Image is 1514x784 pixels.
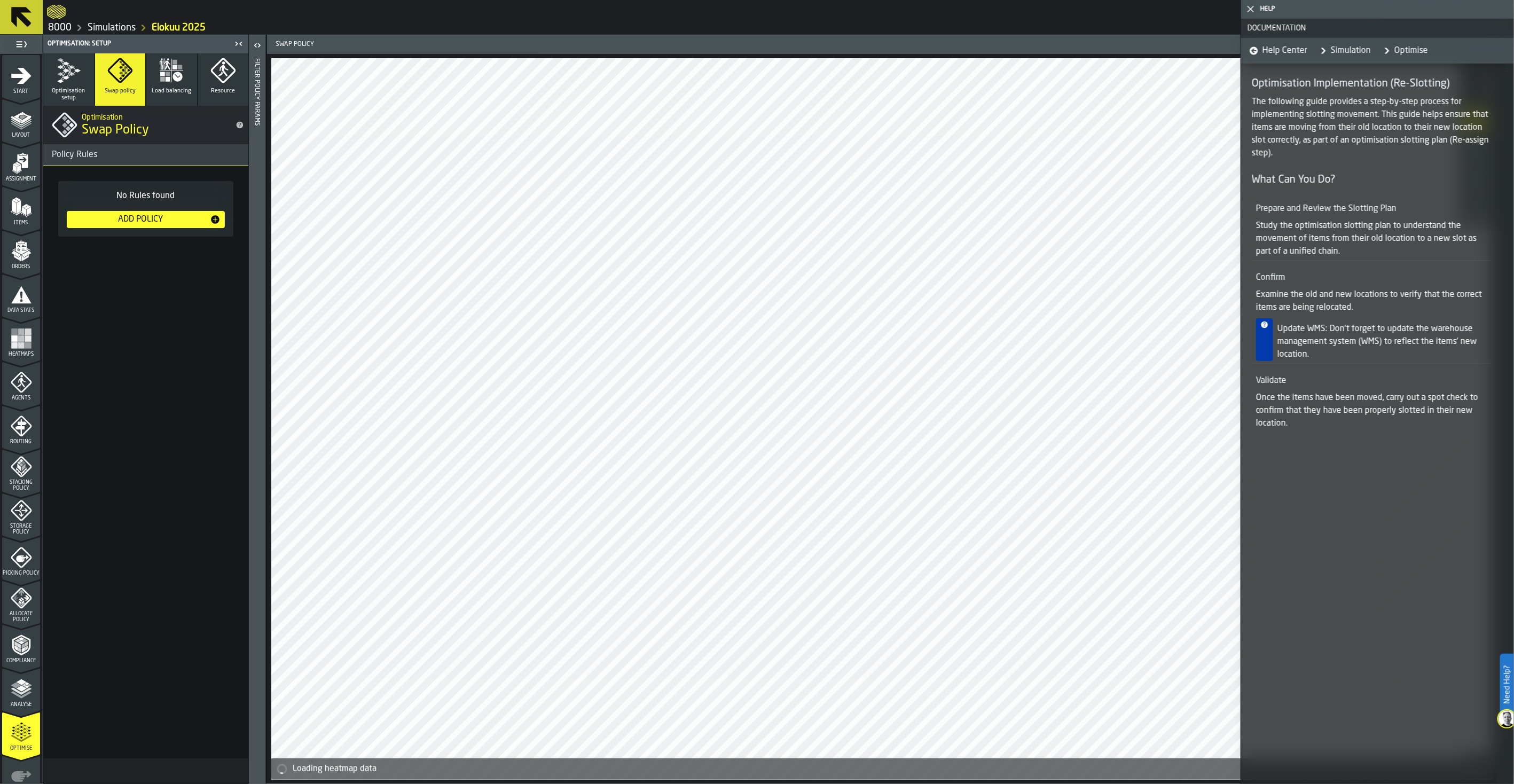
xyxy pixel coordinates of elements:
[211,88,235,95] span: Resource
[250,37,265,56] label: button-toggle-Open
[249,35,265,784] header: Filter Policy Params
[2,362,40,404] li: menu Agents
[2,523,40,535] span: Storage Policy
[67,190,225,202] div: No Rules found
[2,308,40,313] span: Data Stats
[2,220,40,226] span: Items
[43,106,248,144] div: title-Swap Policy
[293,763,1488,775] div: Loading heatmap data
[2,570,40,576] span: Picking Policy
[271,41,884,48] span: Swap policy
[105,88,136,95] span: Swap policy
[2,351,40,357] span: Heatmaps
[2,746,40,751] span: Optimise
[2,581,40,623] li: menu Allocate Policy
[88,22,136,34] a: link-to-/wh/i/b2e041e4-2753-4086-a82a-958e8abdd2c7
[2,132,40,138] span: Layout
[47,21,1510,34] nav: Breadcrumb
[2,668,40,711] li: menu Analyse
[43,144,248,166] h3: title-section-[object Object]
[2,37,40,52] label: button-toggle-Toggle Full Menu
[2,439,40,445] span: Routing
[1501,655,1513,715] label: Need Help?
[2,89,40,95] span: Start
[2,480,40,491] span: Stacking Policy
[2,395,40,401] span: Agents
[273,756,334,778] a: logo-header
[2,449,40,492] li: menu Stacking Policy
[2,318,40,360] li: menu Heatmaps
[2,405,40,448] li: menu Routing
[2,712,40,755] li: menu Optimise
[2,230,40,273] li: menu Orders
[82,111,227,122] h2: Sub Title
[2,493,40,536] li: menu Storage Policy
[254,56,261,781] div: Filter Policy Params
[67,211,225,228] button: button-Add Policy
[2,702,40,708] span: Analyse
[2,99,40,142] li: menu Layout
[2,264,40,270] span: Orders
[47,2,66,21] a: logo-header
[2,55,40,98] li: menu Start
[2,274,40,317] li: menu Data Stats
[48,22,72,34] a: link-to-/wh/i/b2e041e4-2753-4086-a82a-958e8abdd2c7
[2,176,40,182] span: Assignment
[2,658,40,664] span: Compliance
[2,624,40,667] li: menu Compliance
[48,40,111,48] span: Optimisation: Setup
[48,88,90,101] span: Optimisation setup
[152,88,191,95] span: Load balancing
[2,611,40,623] span: Allocate Policy
[271,758,1493,780] div: alert-Loading heatmap data
[152,22,206,34] a: link-to-/wh/i/b2e041e4-2753-4086-a82a-958e8abdd2c7/simulations/07a9c2c5-cd65-4580-a67b-caa8ba68bf48
[71,213,210,226] div: Add Policy
[2,537,40,579] li: menu Picking Policy
[2,143,40,185] li: menu Assignment
[2,186,40,229] li: menu Items
[82,122,149,139] span: Swap Policy
[231,37,246,50] label: button-toggle-Close me
[52,148,248,161] div: Policy Rules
